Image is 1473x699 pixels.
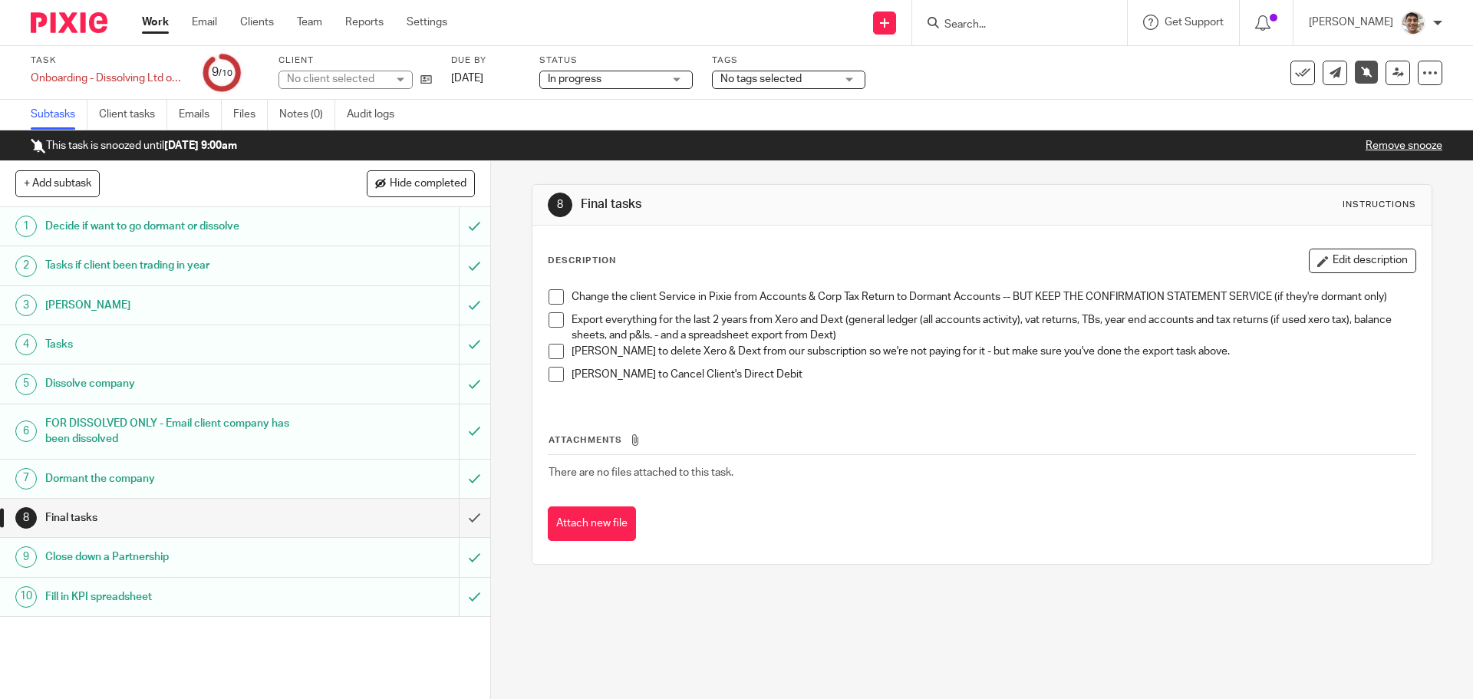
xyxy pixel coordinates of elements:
[45,372,311,395] h1: Dissolve company
[15,295,37,316] div: 3
[31,138,237,153] p: This task is snoozed until
[548,506,636,541] button: Attach new file
[720,74,802,84] span: No tags selected
[1165,17,1224,28] span: Get Support
[31,71,184,86] div: Onboarding - Dissolving Ltd or making Dormant -- or closing down a Partnership or Sole Trader
[45,412,311,451] h1: FOR DISSOLVED ONLY - Email client company has been dissolved
[367,170,475,196] button: Hide completed
[15,507,37,529] div: 8
[279,100,335,130] a: Notes (0)
[15,374,37,395] div: 5
[548,74,601,84] span: In progress
[240,15,274,30] a: Clients
[1401,11,1425,35] img: PXL_20240409_141816916.jpg
[31,54,184,67] label: Task
[15,546,37,568] div: 9
[548,193,572,217] div: 8
[219,69,232,77] small: /10
[15,216,37,237] div: 1
[192,15,217,30] a: Email
[539,54,693,67] label: Status
[99,100,167,130] a: Client tasks
[1309,15,1393,30] p: [PERSON_NAME]
[548,255,616,267] p: Description
[572,289,1415,305] p: Change the client Service in Pixie from Accounts & Corp Tax Return to Dormant Accounts -- BUT KEE...
[142,15,169,30] a: Work
[572,312,1415,344] p: Export everything for the last 2 years from Xero and Dext (general ledger (all accounts activity)...
[45,215,311,238] h1: Decide if want to go dormant or dissolve
[572,367,1415,382] p: [PERSON_NAME] to Cancel Client's Direct Debit
[581,196,1015,213] h1: Final tasks
[45,294,311,317] h1: [PERSON_NAME]
[15,468,37,490] div: 7
[45,254,311,277] h1: Tasks if client been trading in year
[287,71,387,87] div: No client selected
[164,140,237,151] b: [DATE] 9:00am
[179,100,222,130] a: Emails
[297,15,322,30] a: Team
[390,178,466,190] span: Hide completed
[15,586,37,608] div: 10
[15,256,37,277] div: 2
[549,436,622,444] span: Attachments
[15,334,37,355] div: 4
[31,100,87,130] a: Subtasks
[15,420,37,442] div: 6
[45,506,311,529] h1: Final tasks
[15,170,100,196] button: + Add subtask
[943,18,1081,32] input: Search
[407,15,447,30] a: Settings
[45,585,311,608] h1: Fill in KPI spreadsheet
[278,54,432,67] label: Client
[549,467,733,478] span: There are no files attached to this task.
[1309,249,1416,273] button: Edit description
[1343,199,1416,211] div: Instructions
[1366,140,1442,151] a: Remove snooze
[233,100,268,130] a: Files
[212,64,232,81] div: 9
[347,100,406,130] a: Audit logs
[451,54,520,67] label: Due by
[345,15,384,30] a: Reports
[572,344,1415,359] p: [PERSON_NAME] to delete Xero & Dext from our subscription so we're not paying for it - but make s...
[451,73,483,84] span: [DATE]
[45,333,311,356] h1: Tasks
[45,546,311,569] h1: Close down a Partnership
[712,54,865,67] label: Tags
[31,12,107,33] img: Pixie
[45,467,311,490] h1: Dormant the company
